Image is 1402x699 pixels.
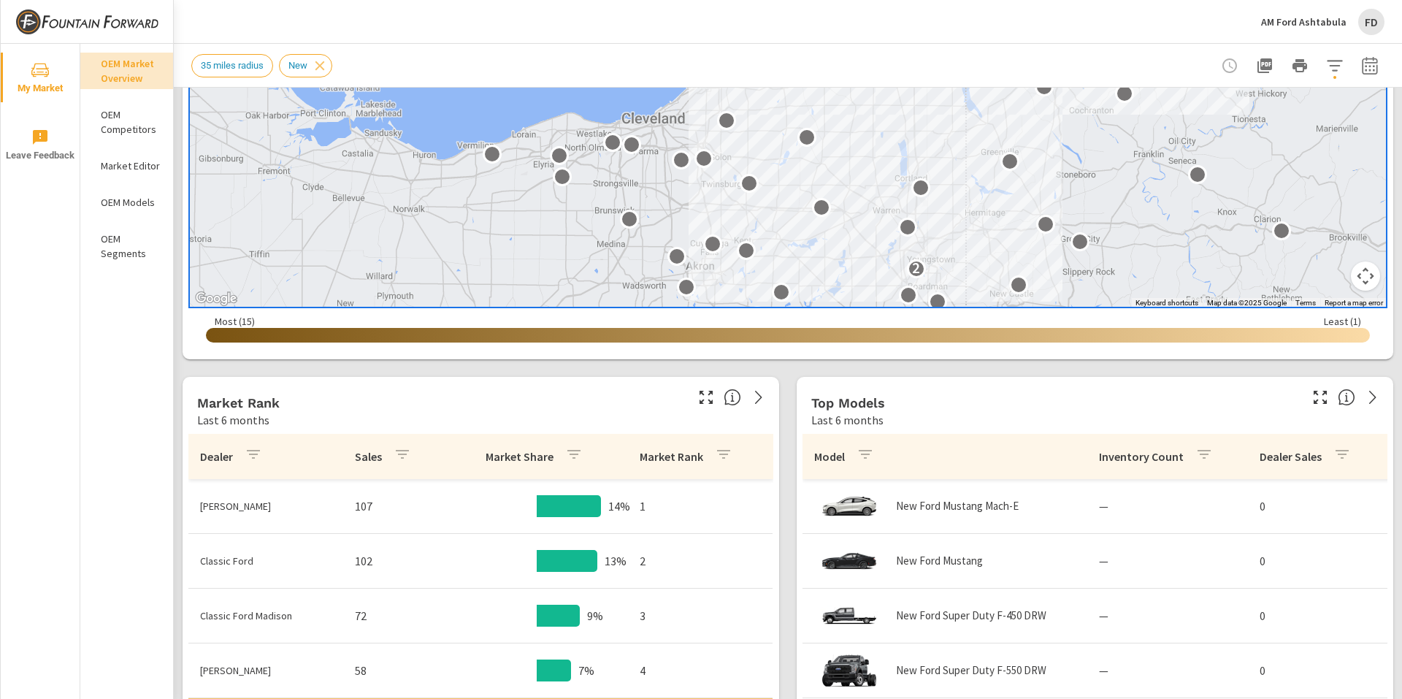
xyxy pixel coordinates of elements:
p: Model [814,449,845,464]
p: 1 [640,497,761,515]
img: glamour [820,649,878,692]
p: Dealer [200,449,233,464]
p: AM Ford Ashtabula [1261,15,1347,28]
p: — [1099,607,1236,624]
div: OEM Competitors [80,104,173,140]
img: glamour [820,539,878,583]
p: New Ford Mustang Mach-E [896,500,1019,513]
div: New [279,54,332,77]
p: [PERSON_NAME] [200,663,332,678]
p: 7% [578,662,594,679]
p: 0 [1260,607,1379,624]
div: OEM Market Overview [80,53,173,89]
h5: Market Rank [197,395,280,410]
p: 58 [355,662,434,679]
p: New Ford Mustang [896,554,983,568]
p: OEM Market Overview [101,56,161,85]
button: Keyboard shortcuts [1135,298,1198,308]
p: Market Editor [101,158,161,173]
p: Sales [355,449,382,464]
a: See more details in report [1361,386,1384,409]
p: 72 [355,607,434,624]
p: [PERSON_NAME] [200,499,332,513]
p: 14% [608,497,630,515]
p: 107 [355,497,434,515]
p: — [1099,662,1236,679]
img: glamour [820,484,878,528]
button: Print Report [1285,51,1314,80]
p: OEM Models [101,195,161,210]
p: 0 [1260,662,1379,679]
div: Market Editor [80,155,173,177]
img: glamour [820,594,878,638]
p: 102 [355,552,434,570]
span: New [280,60,316,71]
p: 9% [587,607,603,624]
a: Terms (opens in new tab) [1295,299,1316,307]
a: Report a map error [1325,299,1383,307]
p: 13% [605,552,627,570]
p: Last 6 months [811,411,884,429]
div: FD [1358,9,1384,35]
button: Make Fullscreen [1309,386,1332,409]
p: 3 [640,607,761,624]
img: Google [192,289,240,308]
p: New Ford Super Duty F-550 DRW [896,664,1046,677]
span: 35 miles radius [192,60,272,71]
button: Apply Filters [1320,51,1349,80]
p: Most ( 15 ) [215,315,255,328]
a: Open this area in Google Maps (opens a new window) [192,289,240,308]
p: Market Share [486,449,553,464]
p: — [1099,497,1236,515]
div: nav menu [1,44,80,178]
span: Find the biggest opportunities within your model lineup nationwide. [Source: Market registration ... [1338,389,1355,406]
a: See more details in report [747,386,770,409]
p: 0 [1260,497,1379,515]
p: Inventory Count [1099,449,1184,464]
button: Map camera controls [1351,261,1380,291]
span: My Market [5,61,75,97]
button: Select Date Range [1355,51,1384,80]
p: 2 [640,552,761,570]
p: Least ( 1 ) [1324,315,1361,328]
div: OEM Models [80,191,173,213]
div: OEM Segments [80,228,173,264]
p: Dealer Sales [1260,449,1322,464]
button: Make Fullscreen [694,386,718,409]
button: "Export Report to PDF" [1250,51,1279,80]
p: 4 [640,662,761,679]
p: Last 6 months [197,411,269,429]
p: New Ford Super Duty F-450 DRW [896,609,1046,622]
p: Classic Ford Madison [200,608,332,623]
p: — [1099,552,1236,570]
h5: Top Models [811,395,885,410]
p: Classic Ford [200,554,332,568]
span: Map data ©2025 Google [1207,299,1287,307]
span: Leave Feedback [5,129,75,164]
span: Market Rank shows you how you rank, in terms of sales, to other dealerships in your market. “Mark... [724,389,741,406]
p: 2 [912,259,920,277]
p: OEM Segments [101,232,161,261]
p: Market Rank [640,449,703,464]
p: OEM Competitors [101,107,161,137]
p: 0 [1260,552,1379,570]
